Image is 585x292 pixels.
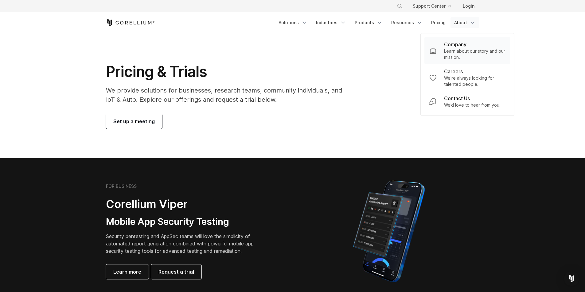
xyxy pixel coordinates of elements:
p: We provide solutions for businesses, research teams, community individuals, and IoT & Auto. Explo... [106,86,351,104]
a: About [450,17,479,28]
h6: FOR BUSINESS [106,184,137,189]
h1: Pricing & Trials [106,63,351,81]
button: Search [394,1,405,12]
p: Learn about our story and our mission. [444,48,505,60]
p: We’d love to hear from you. [444,102,501,108]
p: Contact Us [444,95,470,102]
a: Request a trial [151,264,201,279]
div: Open Intercom Messenger [564,271,579,286]
a: Products [351,17,386,28]
a: Corellium Home [106,19,155,26]
span: Request a trial [158,268,194,275]
a: Resources [388,17,426,28]
a: Careers We're always looking for talented people. [424,64,510,91]
span: Learn more [113,268,141,275]
a: Login [458,1,479,12]
a: Pricing [427,17,449,28]
span: Set up a meeting [113,118,155,125]
p: We're always looking for talented people. [444,75,505,87]
h2: Corellium Viper [106,197,263,211]
h3: Mobile App Security Testing [106,216,263,228]
a: Support Center [408,1,455,12]
a: Solutions [275,17,311,28]
img: Corellium MATRIX automated report on iPhone showing app vulnerability test results across securit... [343,178,435,285]
p: Security pentesting and AppSec teams will love the simplicity of automated report generation comb... [106,233,263,255]
a: Set up a meeting [106,114,162,129]
div: Navigation Menu [389,1,479,12]
a: Learn more [106,264,149,279]
a: Company Learn about our story and our mission. [424,37,510,64]
a: Contact Us We’d love to hear from you. [424,91,510,112]
div: Navigation Menu [275,17,479,28]
p: Careers [444,68,463,75]
a: Industries [312,17,350,28]
p: Company [444,41,466,48]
